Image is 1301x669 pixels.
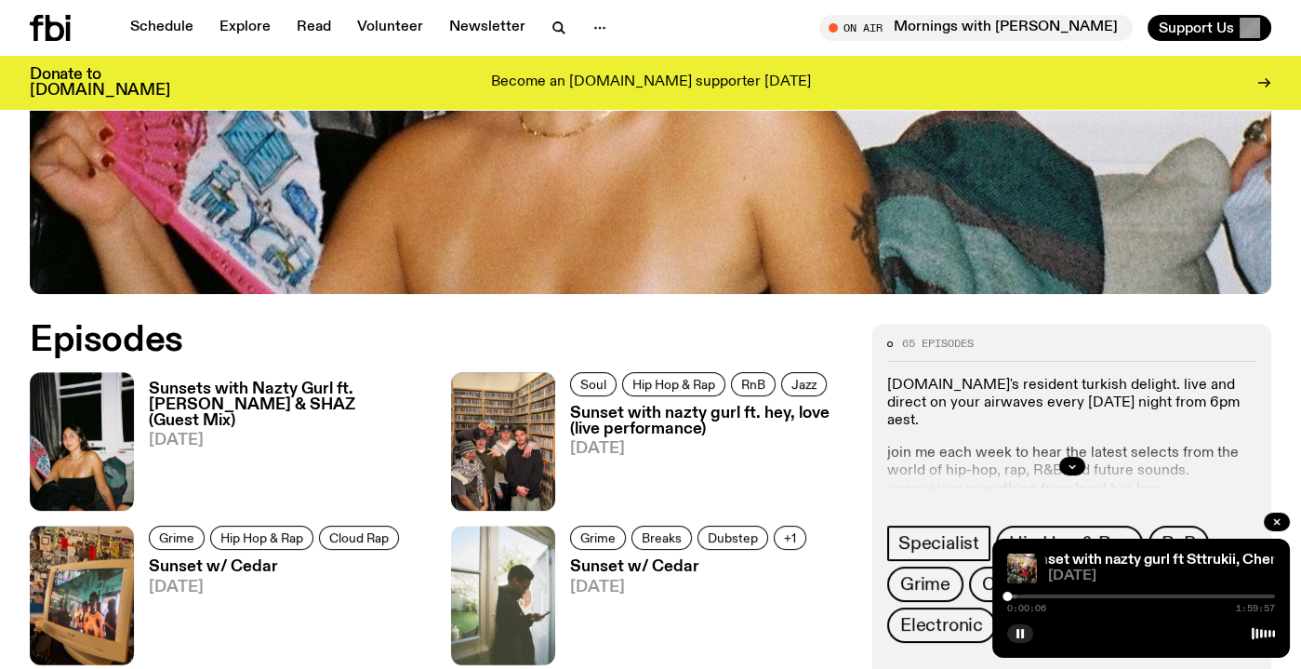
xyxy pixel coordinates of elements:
span: 1:59:57 [1236,604,1275,613]
a: Hip Hop & Rap [996,526,1143,561]
h2: Episodes [30,324,850,357]
span: Soul [580,377,606,391]
h3: Sunset w/ Cedar [149,559,405,575]
span: +1 [784,531,796,545]
span: Grime [900,574,950,595]
a: Sunset w/ Cedar[DATE] [134,559,405,664]
span: 65 episodes [902,339,974,349]
a: Sunset with nazty gurl ft. hey, love (live performance)[DATE] [555,406,850,511]
a: Electronic [887,608,996,643]
span: Cloud Rap [982,574,1067,595]
span: Hip Hop & Rap [632,377,715,391]
span: Grime [580,531,616,545]
a: Dubstep [697,526,768,550]
span: Hip Hop & Rap [1009,533,1130,554]
a: Specialist [887,526,990,561]
a: Newsletter [438,15,537,41]
span: Breaks [642,531,682,545]
span: Support Us [1159,20,1234,36]
span: [DATE] [1048,569,1275,583]
button: Support Us [1148,15,1271,41]
h3: Sunset with nazty gurl ft. hey, love (live performance) [570,406,850,437]
a: Grime [149,526,205,550]
span: Dubstep [708,531,758,545]
a: Schedule [119,15,205,41]
span: RnB [1162,533,1195,554]
a: Volunteer [346,15,434,41]
span: Electronic [900,615,983,636]
a: Sunset w/ Cedar[DATE] [555,559,812,664]
span: Specialist [898,533,979,554]
a: RnB [1148,526,1208,561]
span: Grime [159,531,194,545]
span: [DATE] [149,580,405,595]
a: Sunsets with Nazty Gurl ft. [PERSON_NAME] & SHAZ (Guest Mix)[DATE] [134,381,429,511]
a: Soul [570,372,617,396]
p: Become an [DOMAIN_NAME] supporter [DATE] [491,74,811,91]
span: Hip Hop & Rap [220,531,303,545]
span: RnB [741,377,765,391]
button: On AirMornings with [PERSON_NAME] [819,15,1133,41]
a: Breaks [631,526,692,550]
span: [DATE] [149,433,429,448]
p: [DOMAIN_NAME]'s resident turkish delight. live and direct on your airwaves every [DATE] night fro... [887,377,1256,431]
a: Explore [208,15,282,41]
h3: Donate to [DOMAIN_NAME] [30,67,170,99]
span: [DATE] [570,441,850,457]
a: Grime [887,567,963,602]
a: Read [285,15,342,41]
h3: Sunsets with Nazty Gurl ft. [PERSON_NAME] & SHAZ (Guest Mix) [149,381,429,429]
a: Cloud Rap [969,567,1080,602]
span: [DATE] [570,580,812,595]
a: Grime [570,526,626,550]
span: Cloud Rap [329,531,389,545]
a: Jazz [781,372,827,396]
button: +1 [774,526,806,550]
a: Hip Hop & Rap [210,526,313,550]
a: Cloud Rap [319,526,399,550]
a: Hip Hop & Rap [622,372,725,396]
span: Jazz [791,377,816,391]
span: 0:00:06 [1007,604,1046,613]
a: RnB [731,372,776,396]
h3: Sunset w/ Cedar [570,559,812,575]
